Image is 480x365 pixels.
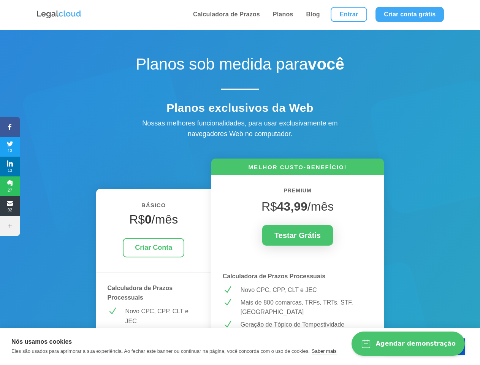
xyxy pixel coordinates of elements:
[312,348,337,354] a: Saber mais
[108,285,173,301] strong: Calculadora de Prazos Processuais
[241,298,373,317] p: Mais de 800 comarcas, TRFs, TRTs, STF, [GEOGRAPHIC_DATA]
[241,320,373,330] p: Geração de Tópico de Tempestividade
[108,212,200,230] h4: R$ /mês
[145,213,152,226] strong: 0
[126,118,354,140] div: Nossas melhores funcionalidades, para usar exclusivamente em navegadores Web no computador.
[308,55,344,73] strong: você
[223,273,325,279] strong: Calculadora de Prazos Processuais
[125,306,200,326] p: Novo CPC, CPP, CLT e JEC
[223,186,373,199] h6: PREMIUM
[107,55,373,78] h1: Planos sob medida para
[223,298,232,307] span: N
[36,10,82,19] img: Logo da Legalcloud
[223,285,232,295] span: N
[123,238,184,257] a: Criar Conta
[11,348,310,354] p: Eles são usados para aprimorar a sua experiência. Ao fechar este banner ou continuar na página, v...
[223,320,232,329] span: N
[107,101,373,119] h4: Planos exclusivos da Web
[277,200,307,213] strong: 43,99
[331,7,367,22] a: Entrar
[11,338,72,345] strong: Nós usamos cookies
[261,200,334,213] span: R$ /mês
[241,285,373,295] p: Novo CPC, CPP, CLT e JEC
[108,200,200,214] h6: BÁSICO
[375,7,444,22] a: Criar conta grátis
[211,163,384,175] h6: MELHOR CUSTO-BENEFÍCIO!
[262,225,333,246] a: Testar Grátis
[108,306,117,316] span: N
